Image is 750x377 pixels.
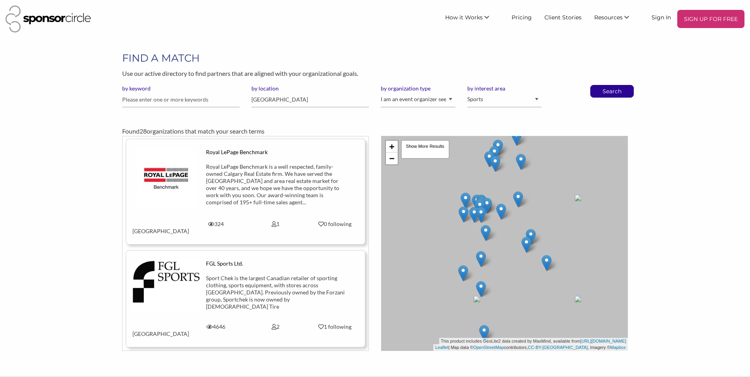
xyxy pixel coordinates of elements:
[137,149,196,208] img: mcpbm7l5yumbrbbtsjbn
[505,10,538,24] a: Pricing
[386,141,398,153] a: Zoom in
[186,221,246,228] div: 324
[538,10,588,24] a: Client Stories
[435,345,448,350] a: Leaflet
[122,85,240,92] label: by keyword
[206,149,345,156] div: Royal LePage Benchmark
[680,13,741,25] p: SIGN UP FOR FREE
[251,85,369,92] label: by location
[599,85,625,97] button: Search
[433,344,628,351] div: | Map data © contributors, , Imagery ©
[140,127,147,135] span: 28
[386,153,398,164] a: Zoom out
[467,85,542,92] label: by interest area
[132,149,359,235] a: Royal LePage Benchmark Royal LePage Benchmark is a well respected, family-owned Calgary Real Esta...
[132,260,359,337] a: FGL Sports Ltd. Sport Chek is the largest Canadian retailer of sporting clothing, sports equipmen...
[127,323,186,337] div: [GEOGRAPHIC_DATA]
[594,14,623,21] span: Resources
[122,126,627,136] div: Found organizations that match your search terms
[311,323,359,330] div: 1 following
[445,14,483,21] span: How it Works
[645,10,677,24] a: Sign In
[381,85,455,92] label: by organization type
[473,345,504,350] a: OpenStreetMap
[439,338,628,345] div: This product includes GeoLite2 data created by MaxMind, available from
[528,345,588,350] a: CC-BY-[GEOGRAPHIC_DATA]
[122,51,627,65] h1: FIND A MATCH
[206,163,345,206] div: Royal LePage Benchmark is a well respected, family-owned Calgary Real Estate firm. We have served...
[610,345,626,350] a: Mapbox
[246,221,305,228] div: 1
[206,260,345,267] div: FGL Sports Ltd.
[401,140,450,159] div: Show More Results
[186,323,246,330] div: 4646
[132,260,200,311] img: cvjjpmiipchiab3hac1p
[588,10,645,28] li: Resources
[206,275,345,310] div: Sport Chek is the largest Canadian retailer of sporting clothing, sports equipment, with stores a...
[439,10,505,28] li: How it Works
[122,68,627,79] p: Use our active directory to find partners that are aligned with your organizational goals.
[127,221,186,235] div: [GEOGRAPHIC_DATA]
[122,92,240,107] input: Please enter one or more keywords
[246,323,305,330] div: 2
[580,339,626,343] a: [URL][DOMAIN_NAME]
[311,221,359,228] div: 0 following
[6,6,91,32] img: Sponsor Circle Logo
